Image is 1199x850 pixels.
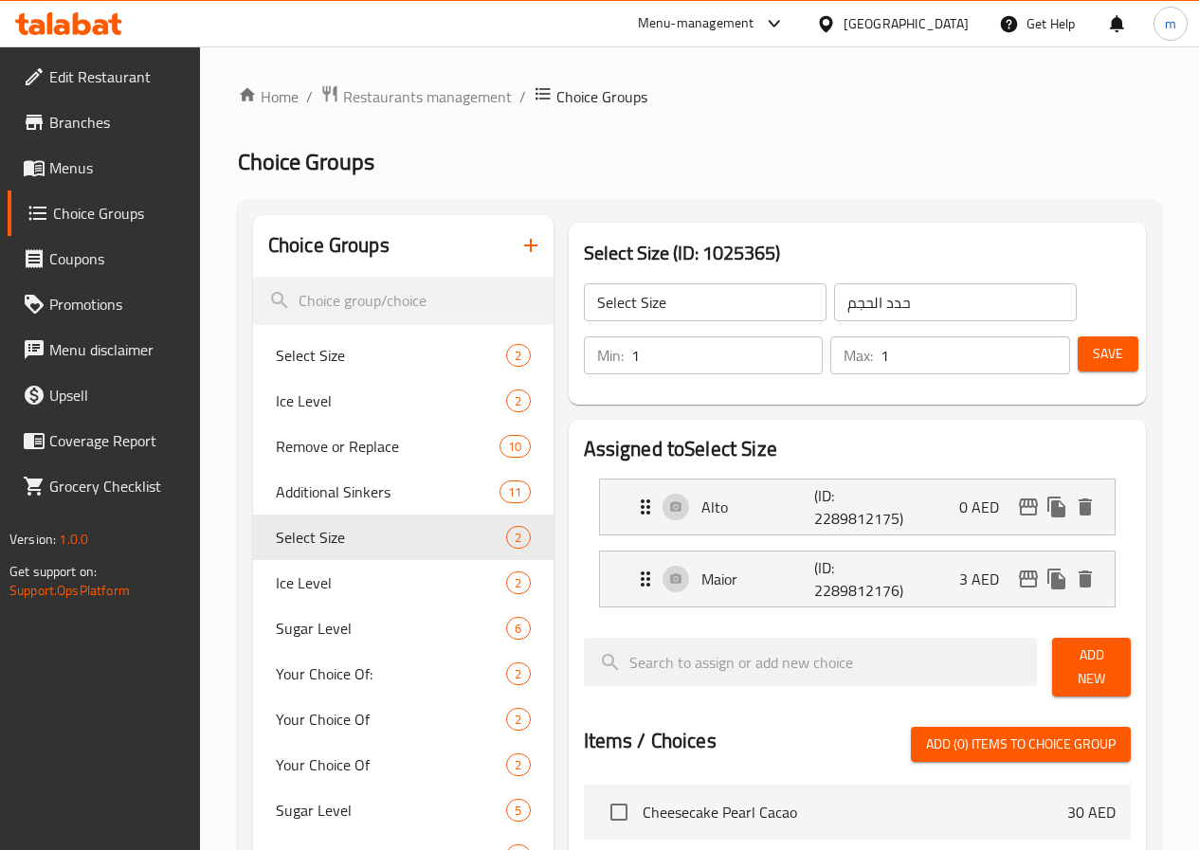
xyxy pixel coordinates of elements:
div: Ice Level2 [253,378,554,424]
a: Coupons [8,236,200,281]
button: Add (0) items to choice group [911,727,1131,762]
span: 2 [507,711,529,729]
div: Menu-management [638,12,754,35]
span: Coupons [49,247,185,270]
span: Choice Groups [53,202,185,225]
p: 3 AED [959,568,1014,590]
span: 11 [500,483,529,501]
span: Your Choice Of: [276,662,507,685]
div: Your Choice Of:2 [253,651,554,696]
a: Restaurants management [320,84,512,109]
div: Sugar Level6 [253,606,554,651]
span: Sugar Level [276,617,507,640]
span: Add New [1067,643,1116,691]
span: Add (0) items to choice group [926,732,1116,756]
span: 1.0.0 [59,527,88,552]
span: Menus [49,156,185,179]
div: Additional Sinkers11 [253,469,554,515]
span: 2 [507,756,529,774]
span: Menu disclaimer [49,338,185,361]
a: Menu disclaimer [8,327,200,372]
h2: Items / Choices [584,727,717,755]
h3: Select Size (ID: 1025365) [584,238,1131,268]
span: Upsell [49,384,185,407]
a: Branches [8,99,200,145]
span: Version: [9,527,56,552]
div: Choices [506,799,530,822]
a: Home [238,85,299,108]
p: (ID: 2289812176) [814,556,890,602]
span: Coverage Report [49,429,185,452]
button: Save [1078,336,1138,371]
div: Choices [500,480,530,503]
div: Expand [600,479,1115,534]
span: Get support on: [9,559,97,584]
a: Choice Groups [8,190,200,236]
p: (ID: 2289812175) [814,484,890,530]
a: Coverage Report [8,418,200,463]
p: Alto [701,496,815,518]
span: Choice Groups [556,85,647,108]
p: 0 AED [959,496,1014,518]
a: Support.OpsPlatform [9,578,130,603]
div: Choices [506,526,530,549]
div: Your Choice Of2 [253,696,554,742]
span: Sugar Level [276,799,507,822]
a: Upsell [8,372,200,418]
li: Expand [584,471,1131,543]
button: delete [1071,493,1099,521]
input: search [253,277,554,325]
span: 2 [507,665,529,683]
button: duplicate [1043,493,1071,521]
div: Choices [506,662,530,685]
span: Cheesecake Pearl Cacao [643,801,1067,823]
a: Edit Restaurant [8,54,200,99]
div: Choices [506,389,530,412]
a: Promotions [8,281,200,327]
p: Maior [701,568,815,590]
div: Choices [506,753,530,776]
span: Save [1093,342,1123,366]
button: Add New [1052,638,1131,696]
li: Expand [584,543,1131,615]
span: Your Choice Of [276,708,507,731]
div: Your Choice Of2 [253,742,554,787]
button: duplicate [1043,565,1071,593]
p: 30 AED [1067,801,1116,823]
div: Choices [500,435,530,458]
div: Select Size2 [253,333,554,378]
span: Ice Level [276,571,507,594]
span: Additional Sinkers [276,480,500,503]
h2: Assigned to Select Size [584,435,1131,463]
div: Choices [506,344,530,367]
button: delete [1071,565,1099,593]
a: Menus [8,145,200,190]
div: Remove or Replace10 [253,424,554,469]
span: 6 [507,620,529,638]
span: Select Size [276,344,507,367]
button: edit [1014,493,1043,521]
span: Branches [49,111,185,134]
h2: Choice Groups [268,231,390,260]
span: 2 [507,574,529,592]
a: Grocery Checklist [8,463,200,509]
span: Restaurants management [343,85,512,108]
li: / [306,85,313,108]
span: Remove or Replace [276,435,500,458]
span: 2 [507,529,529,547]
div: [GEOGRAPHIC_DATA] [844,13,969,34]
span: 2 [507,392,529,410]
button: edit [1014,565,1043,593]
span: Your Choice Of [276,753,507,776]
li: / [519,85,526,108]
span: Edit Restaurant [49,65,185,88]
span: Grocery Checklist [49,475,185,497]
div: Choices [506,617,530,640]
div: Sugar Level5 [253,787,554,833]
span: Select Size [276,526,507,549]
p: Min: [597,344,624,367]
span: Ice Level [276,389,507,412]
span: 5 [507,802,529,820]
nav: breadcrumb [238,84,1161,109]
div: Select Size2 [253,515,554,560]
